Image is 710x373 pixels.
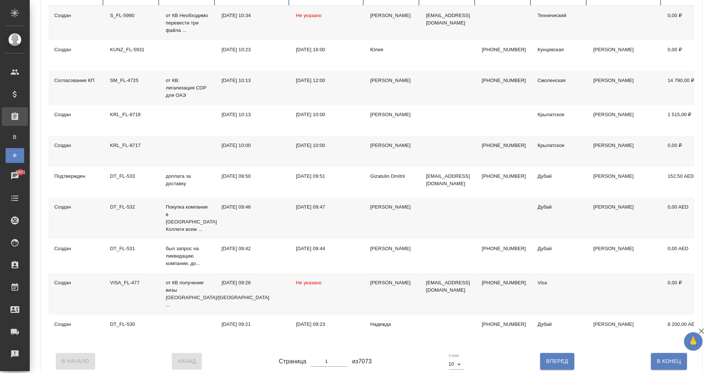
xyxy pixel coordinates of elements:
[687,334,700,349] span: 🙏
[538,46,581,53] div: Кунцевская
[370,321,414,328] div: Надежда
[110,173,154,180] div: DT_FL-533
[482,46,526,53] p: [PHONE_NUMBER]
[449,354,459,357] label: Строк
[370,12,414,19] div: [PERSON_NAME]
[54,245,98,252] div: Создан
[110,142,154,149] div: KRL_FL-8717
[296,111,358,118] div: [DATE] 10:00
[296,321,358,328] div: [DATE] 09:23
[222,46,284,53] div: [DATE] 10:23
[370,77,414,84] div: [PERSON_NAME]
[482,142,526,149] p: [PHONE_NUMBER]
[166,245,210,267] p: был запрос на ликвидацию компании, до...
[222,77,284,84] div: [DATE] 10:13
[110,321,154,328] div: DT_FL-530
[538,173,581,180] div: Дубай
[296,245,358,252] div: [DATE] 09:44
[684,332,703,351] button: 🙏
[482,173,526,180] p: [PHONE_NUMBER]
[370,203,414,211] div: [PERSON_NAME]
[546,357,568,366] span: Вперед
[482,279,526,287] p: [PHONE_NUMBER]
[2,167,28,185] a: 3801
[587,315,662,346] td: [PERSON_NAME]
[449,359,464,369] div: 10
[296,173,358,180] div: [DATE] 09:51
[296,280,322,285] span: Не указано
[110,111,154,118] div: KRL_FL-8718
[166,203,210,233] p: Покупка компании в [GEOGRAPHIC_DATA] Коллеги всем ...
[482,77,526,84] p: [PHONE_NUMBER]
[54,142,98,149] div: Создан
[587,197,662,239] td: [PERSON_NAME]
[352,357,372,366] span: из 7073
[222,173,284,180] div: [DATE] 09:50
[54,46,98,53] div: Создан
[587,40,662,71] td: [PERSON_NAME]
[279,357,306,366] span: Страница
[370,173,414,180] div: Gizatulin Dmitrii
[538,12,581,19] div: Технический
[222,12,284,19] div: [DATE] 10:34
[587,105,662,136] td: [PERSON_NAME]
[657,357,681,366] span: В Конец
[110,279,154,287] div: VISA_FL-477
[166,173,210,187] p: доплата за доставку
[222,142,284,149] div: [DATE] 10:00
[110,12,154,19] div: S_FL-5990
[587,239,662,273] td: [PERSON_NAME]
[222,111,284,118] div: [DATE] 10:13
[6,148,24,163] a: Ф
[296,77,358,84] div: [DATE] 12:00
[296,142,358,149] div: [DATE] 10:00
[222,203,284,211] div: [DATE] 09:46
[482,321,526,328] p: [PHONE_NUMBER]
[166,279,210,309] p: от КВ получение визы [GEOGRAPHIC_DATA]/[GEOGRAPHIC_DATA] ...
[540,353,574,369] button: Вперед
[426,12,470,27] p: [EMAIL_ADDRESS][DOMAIN_NAME]
[110,77,154,84] div: SM_FL-4725
[110,203,154,211] div: DT_FL-532
[54,173,98,180] div: Подтвержден
[222,321,284,328] div: [DATE] 09:21
[426,173,470,187] p: [EMAIL_ADDRESS][DOMAIN_NAME]
[370,142,414,149] div: [PERSON_NAME]
[482,245,526,252] p: [PHONE_NUMBER]
[9,133,20,141] span: В
[370,279,414,287] div: [PERSON_NAME]
[538,77,581,84] div: Смоленская
[54,12,98,19] div: Создан
[54,111,98,118] div: Создан
[370,111,414,118] div: [PERSON_NAME]
[426,279,470,294] p: [EMAIL_ADDRESS][DOMAIN_NAME]
[538,321,581,328] div: Дубай
[651,353,687,369] button: В Конец
[538,279,581,287] div: Visa
[54,321,98,328] div: Создан
[6,130,24,144] a: В
[296,203,358,211] div: [DATE] 09:47
[11,168,30,176] span: 3801
[587,71,662,105] td: [PERSON_NAME]
[370,46,414,53] div: Юлия
[54,279,98,287] div: Создан
[587,136,662,167] td: [PERSON_NAME]
[54,77,98,84] div: Согласование КП
[222,245,284,252] div: [DATE] 09:42
[538,111,581,118] div: Крылатское
[54,203,98,211] div: Создан
[538,203,581,211] div: Дубай
[370,245,414,252] div: [PERSON_NAME]
[296,13,322,18] span: Не указано
[9,152,20,159] span: Ф
[538,142,581,149] div: Крылатское
[110,245,154,252] div: DT_FL-531
[538,245,581,252] div: Дубай
[222,279,284,287] div: [DATE] 09:26
[166,77,210,99] p: от КВ: легализация СОР для ОАЭ
[166,12,210,34] p: от КВ Необходимо перевести три файла ...
[296,46,358,53] div: [DATE] 16:00
[110,46,154,53] div: KUNZ_FL-5931
[587,167,662,197] td: [PERSON_NAME]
